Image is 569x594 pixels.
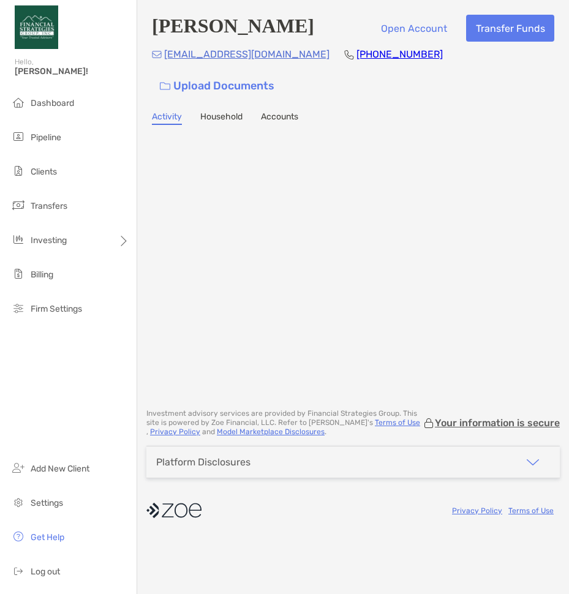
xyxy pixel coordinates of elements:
img: get-help icon [11,529,26,544]
a: Terms of Use [375,418,420,427]
a: Privacy Policy [452,506,502,515]
img: firm-settings icon [11,301,26,315]
div: Platform Disclosures [156,456,251,468]
a: Activity [152,111,182,125]
span: Clients [31,167,57,177]
span: Pipeline [31,132,61,143]
span: Get Help [31,532,64,543]
img: Zoe Logo [15,5,58,49]
span: Add New Client [31,464,89,474]
img: pipeline icon [11,129,26,144]
a: Accounts [261,111,298,125]
span: Firm Settings [31,304,82,314]
img: company logo [146,497,202,524]
span: Investing [31,235,67,246]
img: clients icon [11,164,26,178]
a: Upload Documents [152,73,282,99]
button: Open Account [371,15,456,42]
span: Log out [31,566,60,577]
img: Email Icon [152,51,162,58]
a: [PHONE_NUMBER] [356,48,443,60]
img: investing icon [11,232,26,247]
a: Privacy Policy [150,427,200,436]
img: button icon [160,82,170,91]
img: logout icon [11,563,26,578]
img: billing icon [11,266,26,281]
button: Transfer Funds [466,15,554,42]
p: [EMAIL_ADDRESS][DOMAIN_NAME] [164,47,330,62]
a: Terms of Use [508,506,554,515]
img: dashboard icon [11,95,26,110]
a: Model Marketplace Disclosures [217,427,325,436]
p: Your information is secure [435,417,560,429]
span: [PERSON_NAME]! [15,66,129,77]
span: Dashboard [31,98,74,108]
h4: [PERSON_NAME] [152,15,314,42]
img: icon arrow [526,455,540,470]
img: add_new_client icon [11,461,26,475]
img: transfers icon [11,198,26,212]
img: settings icon [11,495,26,509]
p: Investment advisory services are provided by Financial Strategies Group . This site is powered by... [146,409,423,437]
span: Settings [31,498,63,508]
span: Billing [31,269,53,280]
img: Phone Icon [344,50,354,59]
span: Transfers [31,201,67,211]
a: Household [200,111,243,125]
